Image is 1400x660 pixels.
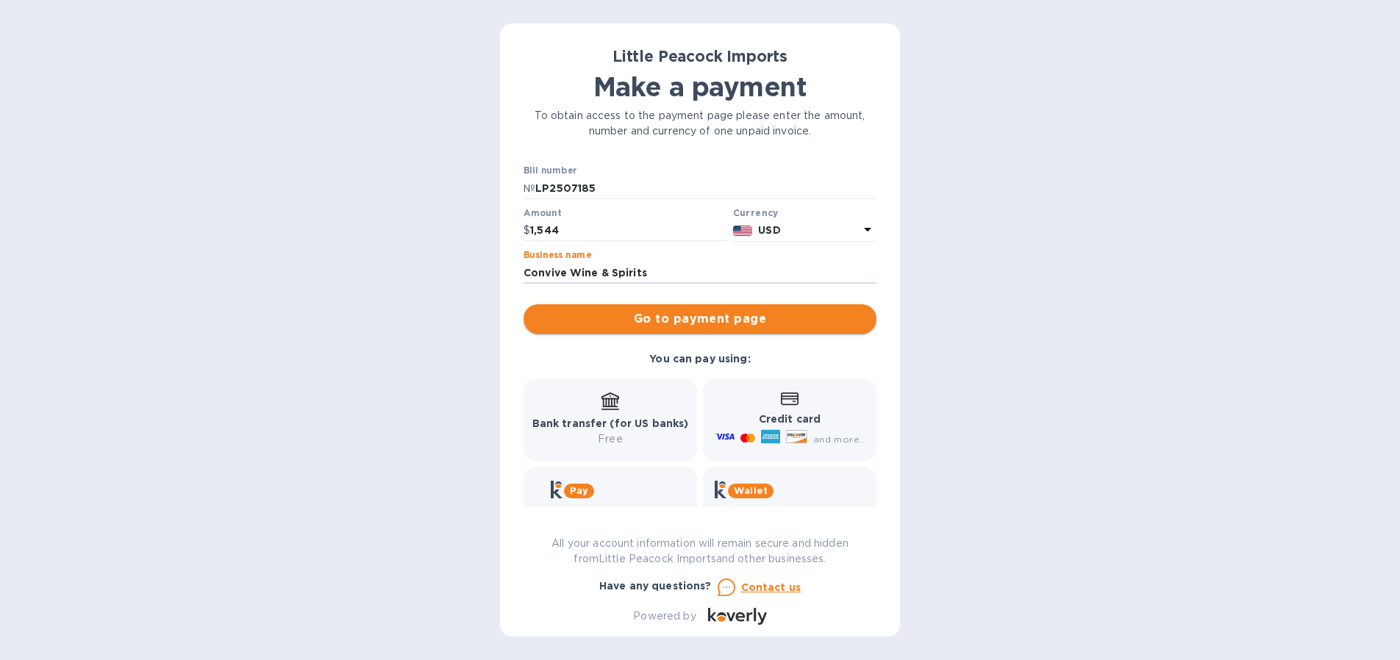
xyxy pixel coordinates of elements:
[733,207,779,218] b: Currency
[524,536,876,567] p: All your account information will remain secure and hidden from Little Peacock Imports and other ...
[524,251,591,260] label: Business name
[649,353,750,365] b: You can pay using:
[741,581,801,593] u: Contact us
[551,506,671,517] b: Get more time to pay
[633,609,696,624] p: Powered by
[612,47,787,65] b: Little Peacock Imports
[524,223,530,238] p: $
[734,485,768,496] b: Wallet
[599,580,712,592] b: Have any questions?
[532,417,689,429] b: Bank transfer (for US banks)
[758,224,780,236] b: USD
[570,485,588,496] b: Pay
[524,209,561,218] label: Amount
[524,167,576,176] label: Bill number
[524,108,876,139] p: To obtain access to the payment page please enter the amount, number and currency of one unpaid i...
[524,304,876,334] button: Go to payment page
[715,506,865,517] b: Instant transfers via Wallet
[535,177,876,199] input: Enter bill number
[813,434,867,445] span: and more...
[530,220,727,242] input: 0.00
[535,310,865,328] span: Go to payment page
[733,226,753,236] img: USD
[524,181,535,196] p: №
[532,431,689,447] p: Free
[759,413,821,425] b: Credit card
[524,262,876,284] input: Enter business name
[524,71,876,102] h1: Make a payment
